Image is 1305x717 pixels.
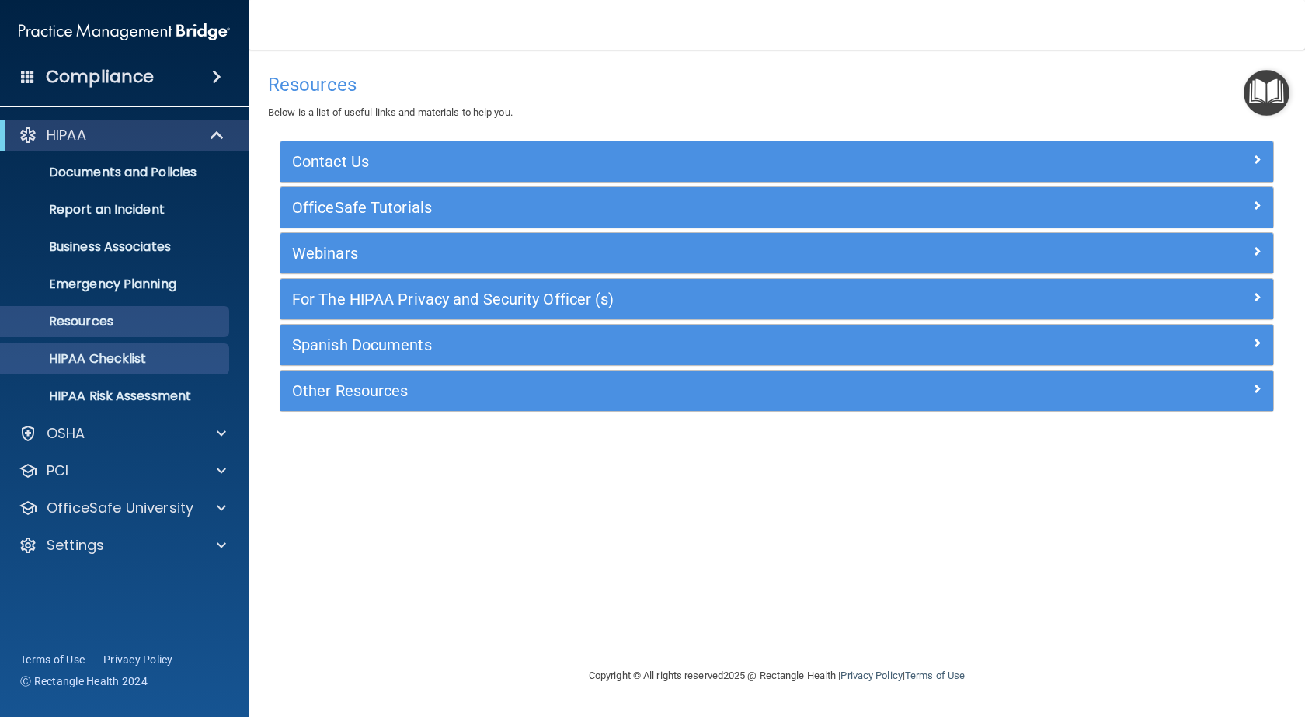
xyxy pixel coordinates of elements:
a: Terms of Use [20,652,85,667]
p: Settings [47,536,104,555]
a: Other Resources [292,378,1261,403]
p: OSHA [47,424,85,443]
a: Spanish Documents [292,332,1261,357]
span: Below is a list of useful links and materials to help you. [268,106,513,118]
p: HIPAA [47,126,86,144]
a: Contact Us [292,149,1261,174]
h5: OfficeSafe Tutorials [292,199,1014,216]
p: Documents and Policies [10,165,222,180]
a: PCI [19,461,226,480]
p: HIPAA Risk Assessment [10,388,222,404]
a: OfficeSafe University [19,499,226,517]
a: Privacy Policy [840,670,902,681]
h5: Webinars [292,245,1014,262]
a: Terms of Use [905,670,965,681]
p: Resources [10,314,222,329]
a: Webinars [292,241,1261,266]
p: HIPAA Checklist [10,351,222,367]
a: OfficeSafe Tutorials [292,195,1261,220]
a: Settings [19,536,226,555]
p: OfficeSafe University [47,499,193,517]
p: Report an Incident [10,202,222,218]
img: PMB logo [19,16,230,47]
div: Copyright © All rights reserved 2025 @ Rectangle Health | | [493,651,1060,701]
h5: Contact Us [292,153,1014,170]
iframe: Drift Widget Chat Controller [1036,607,1286,669]
h4: Resources [268,75,1286,95]
h5: Other Resources [292,382,1014,399]
a: OSHA [19,424,226,443]
h5: Spanish Documents [292,336,1014,353]
p: PCI [47,461,68,480]
a: HIPAA [19,126,225,144]
button: Open Resource Center [1244,70,1289,116]
h4: Compliance [46,66,154,88]
p: Business Associates [10,239,222,255]
span: Ⓒ Rectangle Health 2024 [20,673,148,689]
a: For The HIPAA Privacy and Security Officer (s) [292,287,1261,312]
p: Emergency Planning [10,277,222,292]
a: Privacy Policy [103,652,173,667]
h5: For The HIPAA Privacy and Security Officer (s) [292,291,1014,308]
